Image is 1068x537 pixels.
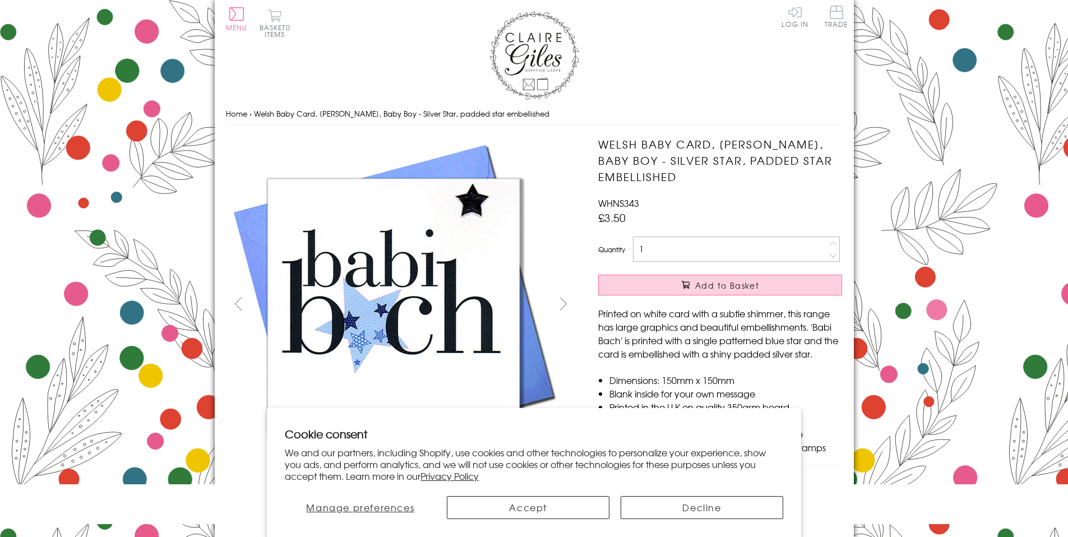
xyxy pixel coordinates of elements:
[609,400,842,414] li: Printed in the U.K on quality 350gsm board
[695,280,759,291] span: Add to Basket
[226,103,843,126] nav: breadcrumbs
[285,426,783,442] h2: Cookie consent
[489,11,579,100] img: Claire Giles Greetings Cards
[420,469,479,483] a: Privacy Policy
[598,210,626,225] span: £3.50
[825,6,848,27] span: Trade
[226,291,251,316] button: prev
[609,373,842,387] li: Dimensions: 150mm x 150mm
[598,275,842,295] button: Add to Basket
[306,501,414,514] span: Manage preferences
[598,244,625,254] label: Quantity
[285,496,436,519] button: Manage preferences
[551,291,576,316] button: next
[226,108,247,119] a: Home
[447,496,609,519] button: Accept
[254,108,549,119] span: Welsh Baby Card, [PERSON_NAME], Baby Boy - Silver Star, padded star embellished
[782,6,808,27] a: Log In
[225,136,562,473] img: Welsh Baby Card, Babi Bach, Baby Boy - Silver Star, padded star embellished
[576,136,912,473] img: Welsh Baby Card, Babi Bach, Baby Boy - Silver Star, padded star embellished
[226,22,248,33] span: Menu
[609,387,842,400] li: Blank inside for your own message
[598,136,842,184] h1: Welsh Baby Card, [PERSON_NAME], Baby Boy - Silver Star, padded star embellished
[598,307,842,360] p: Printed on white card with a subtle shimmer, this range has large graphics and beautiful embellis...
[265,22,290,39] span: 0 items
[598,196,639,210] span: WHNS343
[621,496,783,519] button: Decline
[226,7,248,31] button: Menu
[825,6,848,30] a: Trade
[285,447,783,482] p: We and our partners, including Shopify, use cookies and other technologies to personalize your ex...
[249,108,252,119] span: ›
[260,9,290,38] button: Basket0 items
